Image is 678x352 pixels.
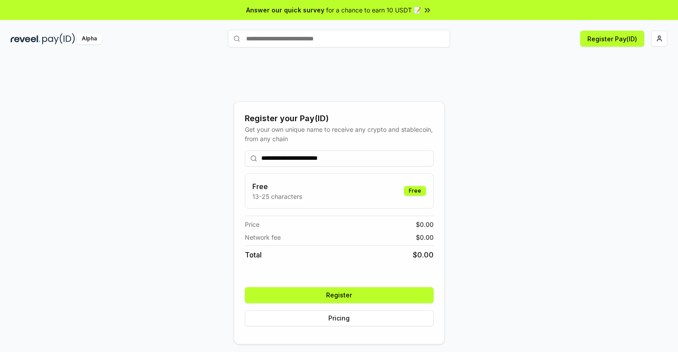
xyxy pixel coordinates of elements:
[413,249,434,260] span: $ 0.00
[416,233,434,242] span: $ 0.00
[245,249,262,260] span: Total
[326,5,421,15] span: for a chance to earn 10 USDT 📝
[245,125,434,143] div: Get your own unique name to receive any crypto and stablecoin, from any chain
[252,181,302,192] h3: Free
[404,186,426,196] div: Free
[245,287,434,303] button: Register
[245,310,434,326] button: Pricing
[245,112,434,125] div: Register your Pay(ID)
[245,220,259,229] span: Price
[416,220,434,229] span: $ 0.00
[246,5,324,15] span: Answer our quick survey
[42,33,75,44] img: pay_id
[252,192,302,201] p: 13-25 characters
[11,33,40,44] img: reveel_dark
[580,31,644,47] button: Register Pay(ID)
[77,33,102,44] div: Alpha
[245,233,281,242] span: Network fee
